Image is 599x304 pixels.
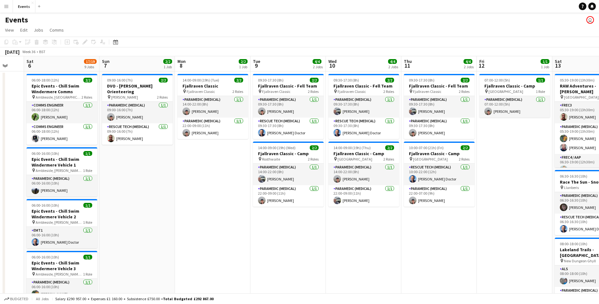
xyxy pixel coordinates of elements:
[5,27,14,33] span: View
[5,15,28,25] h1: Events
[34,27,43,33] span: Jobs
[31,26,46,34] a: Jobs
[55,296,213,301] div: Salary £290 957.00 + Expenses £1 160.00 + Subsistence £750.00 =
[163,296,213,301] span: Total Budgeted £292 867.00
[50,27,64,33] span: Comms
[18,26,30,34] a: Edit
[3,26,16,34] a: View
[47,26,66,34] a: Comms
[39,49,45,54] div: BST
[10,297,28,301] span: Budgeted
[20,27,27,33] span: Edit
[21,49,37,54] span: Week 36
[13,0,35,13] button: Events
[586,16,594,24] app-user-avatar: Paul Wilmore
[35,296,50,301] span: All jobs
[5,49,20,55] div: [DATE]
[3,295,29,302] button: Budgeted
